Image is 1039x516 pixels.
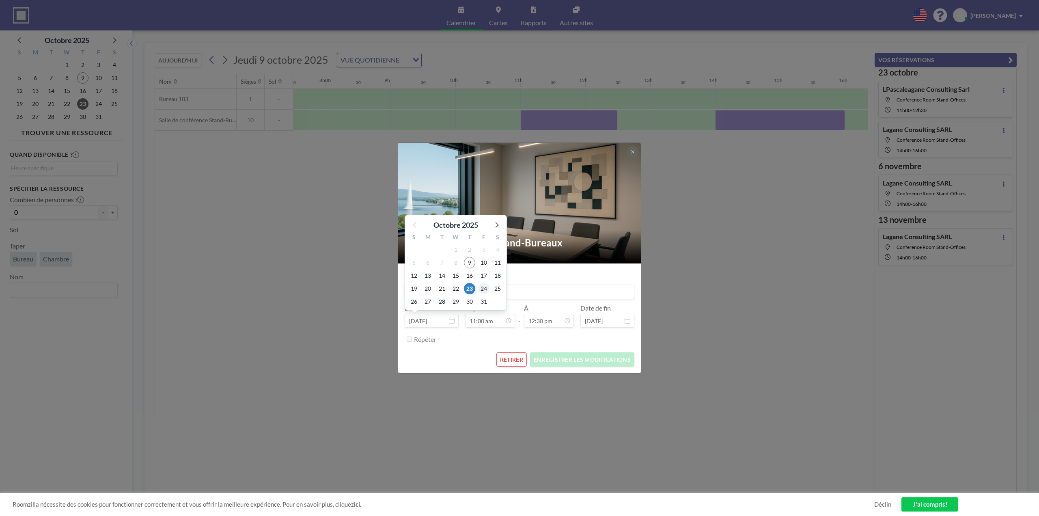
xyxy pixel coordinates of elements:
font: S [496,233,499,240]
font: 3 [482,246,485,253]
span: Jeudi 16 octobre 2025 [464,270,475,281]
font: 24 [481,285,487,292]
font: 17 [481,272,487,279]
span: Lundi 20 octobre 2025 [422,283,433,294]
font: J'ai compris! [913,501,947,508]
font: 25 [494,285,501,292]
input: (Sans titre) [405,285,634,299]
span: Mercredi 29 octobre 2025 [450,296,461,307]
span: Mercredi 8 octobre 2025 [450,257,461,268]
font: 23 [466,285,473,292]
font: 6 [426,259,429,266]
font: 2 [468,246,471,253]
span: Mercredi 22 octobre 2025 [450,283,461,294]
font: F [482,233,485,240]
span: Vendredi 17 octobre 2025 [478,270,489,281]
font: 19 [411,285,417,292]
span: Jeudi 23 octobre 2025 [464,283,475,294]
font: 29 [453,298,459,305]
span: Mardi 7 octobre 2025 [436,257,448,268]
span: Vendredi 31 octobre 2025 [478,296,489,307]
font: S [412,233,416,240]
font: 12 [411,272,417,279]
font: 14 [439,272,445,279]
font: 31 [481,298,487,305]
button: RETIRER [496,352,527,367]
font: 16 [466,272,473,279]
a: Déclin [874,501,891,508]
font: 9 [468,259,471,266]
span: Samedi 11 octobre 2025 [492,257,503,268]
span: Dimanche 12 octobre 2025 [408,270,420,281]
font: 13 [425,272,431,279]
span: Dimanche 19 octobre 2025 [408,283,420,294]
font: 26 [411,298,417,305]
span: Mardi 21 octobre 2025 [436,283,448,294]
font: 30 [466,298,473,305]
span: Dimanche 26 octobre 2025 [408,296,420,307]
font: M [425,233,431,240]
font: ENREGISTRER LES MODIFICATIONS [534,356,631,363]
font: 27 [425,298,431,305]
span: Samedi 25 octobre 2025 [492,283,503,294]
font: 15 [453,272,459,279]
span: Vendredi 10 octobre 2025 [478,257,489,268]
font: 4 [496,246,499,253]
span: Lundi 13 octobre 2025 [422,270,433,281]
span: Vendredi 24 octobre 2025 [478,283,489,294]
font: 8 [454,259,457,266]
font: 10 [481,259,487,266]
font: Répéter [414,335,436,343]
span: Samedi 18 octobre 2025 [492,270,503,281]
font: 22 [453,285,459,292]
span: Samedi 4 octobre 2025 [492,244,503,255]
span: Jeudi 2 octobre 2025 [464,244,475,255]
span: Mercredi 15 octobre 2025 [450,270,461,281]
font: Date de fin [580,304,611,312]
font: À [524,304,528,312]
font: 21 [439,285,445,292]
font: RETIRER [500,356,523,363]
font: T [468,233,471,240]
img: 537.png [398,122,642,285]
font: 1 [454,246,457,253]
font: - [518,317,521,324]
span: Lundi 6 octobre 2025 [422,257,433,268]
font: 28 [439,298,445,305]
span: Lundi 27 octobre 2025 [422,296,433,307]
span: Jeudi 9 octobre 2025 [464,257,475,268]
span: Vendredi 3 octobre 2025 [478,244,489,255]
span: Mardi 28 octobre 2025 [436,296,448,307]
font: 11 [494,259,501,266]
span: Mercredi 1er octobre 2025 [450,244,461,255]
font: 18 [494,272,501,279]
font: Octobre 2025 [433,220,478,229]
a: ici. [354,501,361,508]
font: 20 [425,285,431,292]
font: 7 [440,259,444,266]
button: ENREGISTRER LES MODIFICATIONS [530,352,634,367]
span: Jeudi 30 octobre 2025 [464,296,475,307]
span: Dimanche 5 octobre 2025 [408,257,420,268]
font: 5 [412,259,416,266]
font: W [453,233,459,240]
font: T [440,233,444,240]
span: Mardi 14 octobre 2025 [436,270,448,281]
font: Roomzilla nécessite des cookies pour fonctionner correctement et vous offrir la meilleure expérie... [13,501,354,508]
